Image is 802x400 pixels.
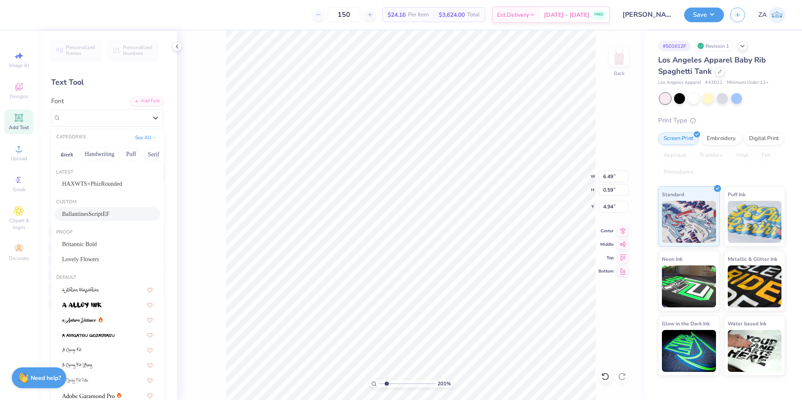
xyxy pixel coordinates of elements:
[62,363,92,369] img: A Charming Font Leftleaning
[62,210,109,218] span: BallantinesScriptEF
[614,70,625,77] div: Back
[728,330,782,372] img: Water based Ink
[594,12,603,18] span: FREE
[744,132,784,145] div: Digital Print
[728,265,782,307] img: Metallic & Glitter Ink
[611,49,628,65] img: Back
[756,149,776,162] div: Foil
[730,149,754,162] div: Vinyl
[437,380,451,387] span: 201 %
[122,148,141,161] button: Puff
[9,124,29,131] span: Add Text
[728,255,777,263] span: Metallic & Glitter Ink
[758,7,785,23] a: ZA
[728,190,745,199] span: Puff Ink
[727,79,769,86] span: Minimum Order: 12 +
[701,132,741,145] div: Embroidery
[662,190,684,199] span: Standard
[599,228,614,234] span: Center
[599,242,614,247] span: Middle
[62,348,82,353] img: A Charming Font
[439,10,465,19] span: $3,624.00
[388,10,406,19] span: $24.16
[599,268,614,274] span: Bottom
[62,302,102,308] img: a Alloy Ink
[662,201,716,243] img: Standard
[123,44,153,56] span: Personalized Numbers
[658,149,692,162] div: Applique
[51,199,164,206] div: Custom
[544,10,589,19] span: [DATE] - [DATE]
[497,10,529,19] span: Est. Delivery
[56,148,78,161] button: Greek
[10,155,27,162] span: Upload
[658,79,701,86] span: Los Angeles Apparel
[658,41,691,51] div: # 501612F
[616,6,678,23] input: Untitled Design
[143,148,164,161] button: Serif
[684,8,724,22] button: Save
[408,10,429,19] span: Per Item
[662,265,716,307] img: Neon Ink
[9,62,29,69] span: Image AI
[51,96,64,106] label: Font
[658,116,785,125] div: Print Type
[728,319,766,328] span: Water based Ink
[133,133,159,142] button: See All
[658,132,699,145] div: Screen Print
[694,149,728,162] div: Transfers
[695,41,734,51] div: Revision 1
[10,93,28,100] span: Designs
[328,7,360,22] input: – –
[728,201,782,243] img: Puff Ink
[51,169,164,176] div: Latest
[51,274,164,281] div: Default
[769,7,785,23] img: Zuriel Alaba
[13,186,26,193] span: Greek
[62,378,88,384] img: A Charming Font Outline
[62,393,115,399] img: Adobe Garamond Pro
[62,240,97,249] span: Britannic Bold
[599,255,614,261] span: Top
[662,330,716,372] img: Glow in the Dark Ink
[62,332,115,338] img: a Arigatou Gozaimasu
[51,229,164,236] div: Proof
[62,179,122,188] span: HAXWTS+PhizRounded
[467,10,480,19] span: Total
[705,79,723,86] span: # 43011
[31,374,61,382] strong: Need help?
[80,148,119,161] button: Handwriting
[62,255,99,264] span: Lovely Flowers
[4,217,34,231] span: Clipart & logos
[62,317,96,323] img: a Antara Distance
[662,255,682,263] span: Neon Ink
[758,10,767,20] span: ZA
[9,255,29,262] span: Decorate
[56,134,86,141] div: CATEGORIES
[658,166,699,179] div: Rhinestones
[62,287,99,293] img: a Ahlan Wasahlan
[658,55,766,76] span: Los Angeles Apparel Baby Rib Spaghetti Tank
[662,319,710,328] span: Glow in the Dark Ink
[66,44,96,56] span: Personalized Names
[51,77,164,88] div: Text Tool
[130,96,164,106] div: Add Font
